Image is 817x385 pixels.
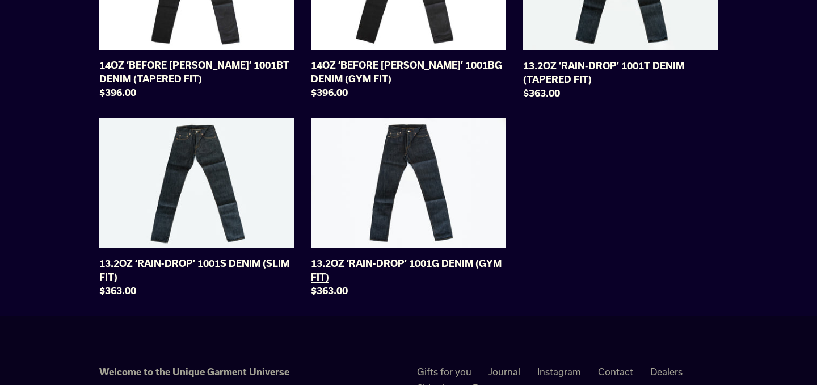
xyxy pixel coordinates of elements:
[488,366,520,377] a: Journal
[537,366,581,377] a: Instagram
[99,366,289,377] strong: Welcome to the Unique Garment Universe
[650,366,683,377] a: Dealers
[417,366,471,377] a: Gifts for you
[598,366,633,377] a: Contact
